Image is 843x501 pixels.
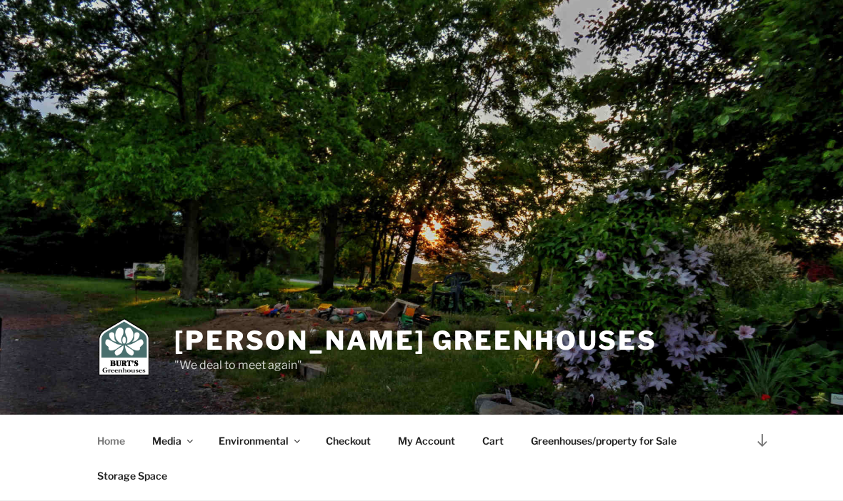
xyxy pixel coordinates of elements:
[84,423,137,458] a: Home
[206,423,311,458] a: Environmental
[139,423,204,458] a: Media
[84,458,179,493] a: Storage Space
[469,423,516,458] a: Cart
[84,423,759,493] nav: Top Menu
[174,325,657,356] a: [PERSON_NAME] Greenhouses
[518,423,689,458] a: Greenhouses/property for Sale
[313,423,383,458] a: Checkout
[174,357,657,374] p: "We deal to meet again"
[99,318,149,375] img: Burt's Greenhouses
[385,423,467,458] a: My Account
